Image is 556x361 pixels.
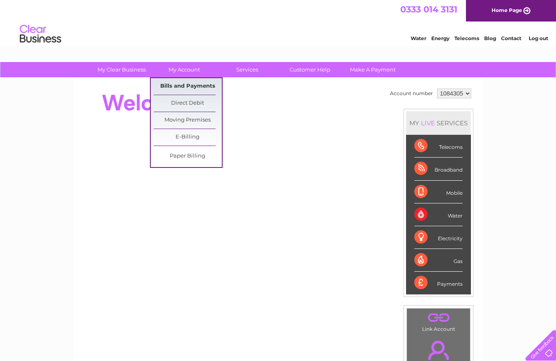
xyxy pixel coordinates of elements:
a: My Account [150,62,219,77]
div: Electricity [414,226,463,249]
a: Services [213,62,281,77]
a: Moving Premises [154,112,222,129]
a: Energy [431,35,449,41]
div: Broadband [414,158,463,180]
a: My Clear Business [88,62,156,77]
a: Telecoms [454,35,479,41]
div: Telecoms [414,135,463,158]
div: Clear Business is a trading name of Verastar Limited (registered in [GEOGRAPHIC_DATA] No. 3667643... [83,5,474,40]
a: Paper Billing [154,148,222,165]
a: E-Billing [154,129,222,146]
a: Make A Payment [339,62,407,77]
div: Gas [414,249,463,272]
div: MY SERVICES [406,111,471,135]
a: Contact [501,35,521,41]
a: . [409,311,468,325]
div: Water [414,203,463,226]
a: Direct Debit [154,95,222,112]
div: Payments [414,272,463,294]
a: Log out [529,35,548,41]
td: Account number [388,86,435,100]
a: Bills and Payments [154,78,222,95]
a: 0333 014 3131 [400,4,457,14]
a: Blog [484,35,496,41]
img: logo.png [19,22,62,47]
td: Link Account [406,308,470,334]
a: Water [411,35,426,41]
div: LIVE [419,119,437,127]
a: Customer Help [276,62,344,77]
div: Mobile [414,181,463,203]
